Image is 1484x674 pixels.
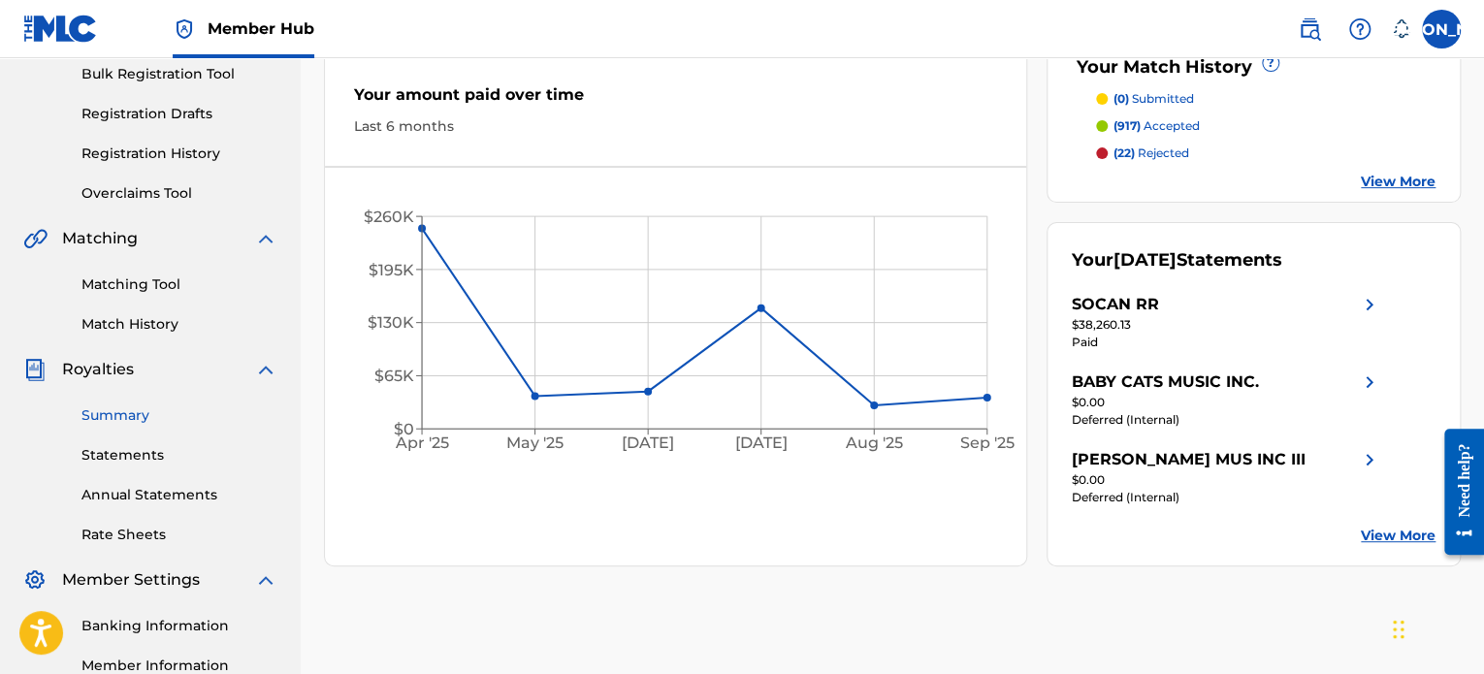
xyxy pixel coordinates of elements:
[254,358,277,381] img: expand
[81,445,277,465] a: Statements
[1072,370,1259,394] div: BABY CATS MUSIC INC.
[1113,145,1135,160] span: (22)
[81,144,277,164] a: Registration History
[395,433,449,452] tspan: Apr '25
[1348,17,1371,41] img: help
[1072,293,1381,351] a: SOCAN RRright chevron icon$38,260.13Paid
[254,568,277,592] img: expand
[394,420,414,438] tspan: $0
[1358,293,1381,316] img: right chevron icon
[1072,394,1381,411] div: $0.00
[1263,55,1278,71] span: ?
[1298,17,1321,41] img: search
[1096,117,1436,135] a: (917) accepted
[81,314,277,335] a: Match History
[354,116,997,137] div: Last 6 months
[81,485,277,505] a: Annual Statements
[1072,411,1381,429] div: Deferred (Internal)
[1340,10,1379,48] div: Help
[1113,118,1141,133] span: (917)
[81,525,277,545] a: Rate Sheets
[1072,448,1381,506] a: [PERSON_NAME] MUS INC IIIright chevron icon$0.00Deferred (Internal)
[1361,526,1436,546] a: View More
[1358,370,1381,394] img: right chevron icon
[369,260,414,278] tspan: $195K
[1096,90,1436,108] a: (0) submitted
[1072,247,1282,273] div: Your Statements
[1072,489,1381,506] div: Deferred (Internal)
[622,433,674,452] tspan: [DATE]
[254,227,277,250] img: expand
[208,17,314,40] span: Member Hub
[506,433,564,452] tspan: May '25
[1361,172,1436,192] a: View More
[1072,54,1436,80] div: Your Match History
[1072,471,1381,489] div: $0.00
[23,358,47,381] img: Royalties
[960,433,1015,452] tspan: Sep '25
[23,227,48,250] img: Matching
[81,405,277,426] a: Summary
[1393,600,1404,658] div: Drag
[62,358,134,381] span: Royalties
[1072,448,1306,471] div: [PERSON_NAME] MUS INC III
[1072,293,1159,316] div: SOCAN RR
[735,433,788,452] tspan: [DATE]
[1387,581,1484,674] iframe: Chat Widget
[1290,10,1329,48] a: Public Search
[1113,249,1177,271] span: [DATE]
[1113,144,1189,162] p: rejected
[173,17,196,41] img: Top Rightsholder
[1096,144,1436,162] a: (22) rejected
[23,15,98,43] img: MLC Logo
[62,227,138,250] span: Matching
[81,274,277,295] a: Matching Tool
[1113,117,1200,135] p: accepted
[1113,90,1194,108] p: submitted
[81,183,277,204] a: Overclaims Tool
[23,568,47,592] img: Member Settings
[81,616,277,636] a: Banking Information
[354,83,997,116] div: Your amount paid over time
[1422,10,1461,48] div: User Menu
[374,367,414,385] tspan: $65K
[1072,370,1381,429] a: BABY CATS MUSIC INC.right chevron icon$0.00Deferred (Internal)
[1358,448,1381,471] img: right chevron icon
[845,433,903,452] tspan: Aug '25
[81,64,277,84] a: Bulk Registration Tool
[364,208,414,226] tspan: $260K
[368,313,414,332] tspan: $130K
[1430,414,1484,570] iframe: Resource Center
[62,568,200,592] span: Member Settings
[1072,334,1381,351] div: Paid
[1072,316,1381,334] div: $38,260.13
[81,104,277,124] a: Registration Drafts
[1113,91,1129,106] span: (0)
